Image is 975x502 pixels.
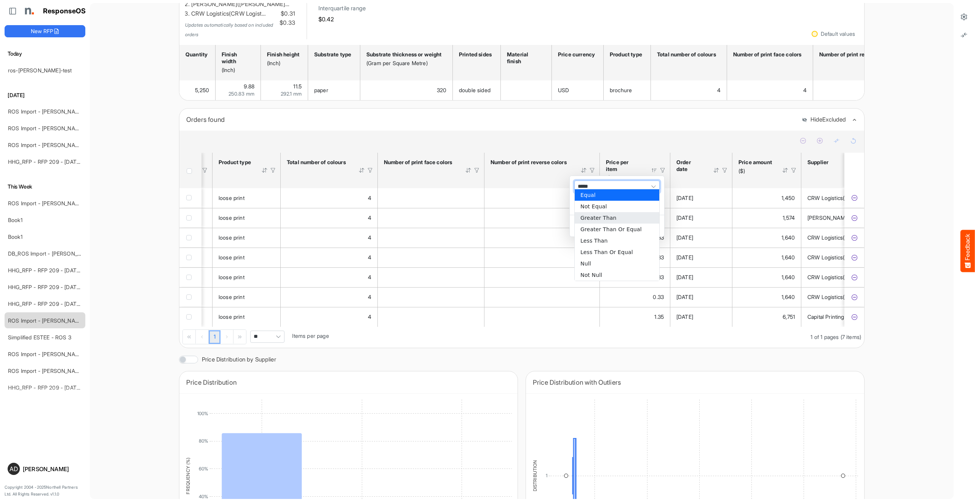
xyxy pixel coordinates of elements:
[318,5,366,12] h6: Interquartile range
[727,80,813,100] td: 4 is template cell Column Header httpsnorthellcomontologiesmapping-rulesfeaturehastotalcoloursface
[8,368,118,374] a: ROS Import - [PERSON_NAME] - Final (short)
[368,294,371,300] span: 4
[813,80,908,100] td: 4 is template cell Column Header httpsnorthellcomontologiesmapping-rulesfeaturehastotalcoloursrev...
[558,51,595,58] div: Price currency
[219,159,251,166] div: Product type
[670,267,732,287] td: 12/03/2024 is template cell Column Header httpsnorthellcomontologiesmapping-rulesorderhasorderdate
[651,80,727,100] td: 4 is template cell Column Header httpsnorthellcomontologiesmapping-rulesfeaturehastotalcolours
[8,233,22,240] a: Book1
[484,287,600,307] td: is template cell Column Header httpsnorthellcomontologiesmapping-rulesfeaturehastotalcoloursreverse
[782,234,795,241] span: 1,640
[484,208,600,228] td: is template cell Column Header httpsnorthellcomontologiesmapping-rulesfeaturehastotalcoloursreverse
[732,228,801,248] td: 1640 is template cell Column Header httpsnorthellcomontologiesmapping-rulesorderhasprice
[5,25,85,37] button: New RFP
[314,51,352,58] div: Substrate type
[807,234,904,241] span: CRW Logistics(CRW Logistics -HHGSP)
[8,384,113,391] a: HHG_RFP - RFP 209 - [DATE] - ROS TEST
[281,208,378,228] td: 4 is template cell Column Header httpsnorthellcomontologiesmapping-rulesfeaturehastotalcolours
[533,377,857,388] div: Price Distribution with Outliers
[8,284,133,290] a: HHG_RFP - RFP 209 - [DATE] - ROS TEST 3 (LITE)
[790,167,797,174] div: Filter Icon
[281,267,378,287] td: 4 is template cell Column Header httpsnorthellcomontologiesmapping-rulesfeaturehastotalcolours
[484,248,600,267] td: is template cell Column Header httpsnorthellcomontologiesmapping-rulesfeaturehastotalcoloursreverse
[8,334,71,341] a: Simplified ESTEE - ROS 3
[179,287,201,307] td: checkbox
[8,351,118,357] a: ROS Import - [PERSON_NAME] - Final (short)
[244,83,254,90] span: 9.88
[368,195,371,201] span: 4
[670,208,732,228] td: 12/04/2024 is template cell Column Header httpsnorthellcomontologiesmapping-rulesorderhasorderdate
[219,313,245,320] span: loose print
[738,159,772,166] div: Price amount
[229,91,254,97] span: 250.83 mm
[484,228,600,248] td: is template cell Column Header httpsnorthellcomontologiesmapping-rulesfeaturehastotalcoloursreverse
[195,87,209,93] span: 5,250
[819,51,902,58] div: Number of print reverse colors
[221,330,233,344] div: Go to next page
[213,208,281,228] td: loose print is template cell Column Header httpsnorthellcomontologiesmapping-rulesproducthasprodu...
[738,168,772,174] div: ($)
[267,60,299,67] div: (Inch)
[222,67,252,74] div: (Inch)
[844,267,866,287] td: 2348fcde-3d25-46b5-a938-141f4f56e139 is template cell Column Header
[8,250,116,257] a: DB_ROS Import - [PERSON_NAME] - ROS 4
[575,212,659,224] li: Greater Than
[8,67,72,74] a: ros-[PERSON_NAME]-test
[484,267,600,287] td: is template cell Column Header httpsnorthellcomontologiesmapping-rulesfeaturehastotalcoloursreverse
[844,188,866,208] td: 628fba4a-1f38-4671-b3dc-cdb99bae7561 is template cell Column Header
[368,254,371,261] span: 4
[43,7,86,15] h1: ResponseOS
[484,307,600,327] td: is template cell Column Header httpsnorthellcomontologiesmapping-rulesfeaturehastotalcoloursreverse
[654,313,664,320] span: 1.35
[807,254,904,261] span: CRW Logistics(CRW Logistics -HHGSP)
[213,287,281,307] td: loose print is template cell Column Header httpsnorthellcomontologiesmapping-rulesproducthasprodu...
[473,167,480,174] div: Filter Icon
[213,248,281,267] td: loose print is template cell Column Header httpsnorthellcomontologiesmapping-rulesproducthasprodu...
[575,258,659,269] li: Null
[318,16,366,22] h5: $0.42
[850,194,858,202] button: Exclude
[844,228,866,248] td: 98842f72-5494-415e-a0a4-f4711d76ee93 is template cell Column Header
[360,80,453,100] td: 320 is template cell Column Header httpsnorthellcomontologiesmapping-rulesmaterialhasmaterialthic...
[185,51,207,58] div: Quantity
[179,327,864,348] div: Pager Container
[233,330,246,344] div: Go to last page
[179,267,201,287] td: checkbox
[600,307,670,327] td: 1.3502 is template cell Column Header price-per-item
[213,188,281,208] td: loose print is template cell Column Header httpsnorthellcomontologiesmapping-rulesproducthasprodu...
[732,188,801,208] td: 1450 is template cell Column Header httpsnorthellcomontologiesmapping-rulesorderhasprice
[10,466,18,472] span: AD
[732,307,801,327] td: 6751 is template cell Column Header httpsnorthellcomontologiesmapping-rulesorderhasprice
[850,313,858,321] button: Exclude
[670,287,732,307] td: 12/03/2024 is template cell Column Header httpsnorthellcomontologiesmapping-rulesorderhasorderdate
[732,208,801,228] td: 1574 is template cell Column Header httpsnorthellcomontologiesmapping-rulesorderhasprice
[378,307,484,327] td: is template cell Column Header httpsnorthellcomontologiesmapping-rulesfeaturehastotalcoloursface
[507,51,543,65] div: Material finish
[782,195,795,201] span: 1,450
[281,248,378,267] td: 4 is template cell Column Header httpsnorthellcomontologiesmapping-rulesfeaturehastotalcolours
[844,287,866,307] td: bf29d3ca-6283-4761-a52f-a67dfb52c3b9 is template cell Column Header
[196,330,209,344] div: Go to previous page
[8,301,133,307] a: HHG_RFP - RFP 209 - [DATE] - ROS TEST 3 (LITE)
[8,108,107,115] a: ROS Import - [PERSON_NAME] - ROS 11
[803,87,807,93] span: 4
[782,274,795,280] span: 1,640
[378,188,484,208] td: is template cell Column Header httpsnorthellcomontologiesmapping-rulesfeaturehastotalcoloursface
[676,313,693,320] span: [DATE]
[574,189,660,281] div: dropdownlist
[670,228,732,248] td: 12/03/2024 is template cell Column Header httpsnorthellcomontologiesmapping-rulesorderhasorderdate
[292,333,329,339] span: Items per page
[844,248,866,267] td: 96594d57-8bf5-47db-91a8-30cee6061c53 is template cell Column Header
[179,248,201,267] td: checkbox
[183,330,196,344] div: Go to first page
[368,214,371,221] span: 4
[366,60,444,67] div: (Gram per Square Metre)
[676,214,693,221] span: [DATE]
[676,159,703,173] div: Order date
[378,228,484,248] td: is template cell Column Header httpsnorthellcomontologiesmapping-rulesfeaturehastotalcoloursface
[179,228,201,248] td: checkbox
[368,274,371,280] span: 4
[676,294,693,300] span: [DATE]
[501,80,552,100] td: is template cell Column Header httpsnorthellcomontologiesmapping-rulesmanufacturinghassubstratefi...
[575,224,659,235] li: Greater Than Or Equal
